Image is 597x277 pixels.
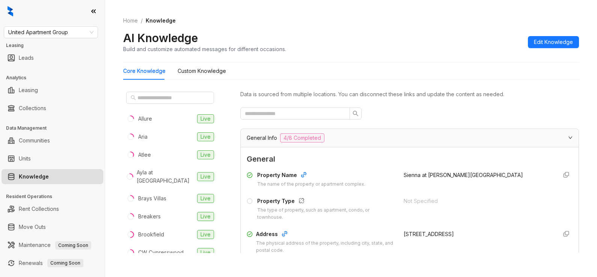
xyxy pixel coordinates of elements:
li: Communities [2,133,103,148]
div: Brays Villas [138,194,166,203]
span: Edit Knowledge [534,38,573,46]
li: Renewals [2,256,103,271]
a: Communities [19,133,50,148]
div: Address [256,230,395,240]
div: General Info4/8 Completed [241,129,579,147]
span: Live [197,132,214,141]
span: Live [197,150,214,159]
div: Not Specified [404,197,552,205]
li: Move Outs [2,219,103,235]
li: Maintenance [2,238,103,253]
li: Units [2,151,103,166]
div: The type of property, such as apartment, condo, or townhouse. [257,207,395,221]
h3: Data Management [6,125,105,132]
a: Leasing [19,83,38,98]
h3: Resident Operations [6,193,105,200]
button: Edit Knowledge [528,36,579,48]
a: Home [122,17,139,25]
span: General Info [247,134,277,142]
div: Aria [138,133,148,141]
li: Collections [2,101,103,116]
span: Live [197,212,214,221]
div: Property Name [257,171,365,181]
a: Move Outs [19,219,46,235]
div: The name of the property or apartment complex. [257,181,365,188]
a: Rent Collections [19,201,59,216]
span: Sienna at [PERSON_NAME][GEOGRAPHIC_DATA] [404,172,523,178]
span: expanded [568,135,573,140]
li: Rent Collections [2,201,103,216]
a: Units [19,151,31,166]
span: Live [197,114,214,123]
a: Knowledge [19,169,49,184]
span: search [353,110,359,117]
h2: AI Knowledge [123,31,198,45]
div: Ayla at [GEOGRAPHIC_DATA] [137,168,194,185]
span: Coming Soon [55,241,91,250]
a: RenewalsComing Soon [19,256,83,271]
h3: Leasing [6,42,105,49]
h3: Analytics [6,74,105,81]
a: Collections [19,101,46,116]
div: Brookfield [138,230,164,239]
span: Live [197,248,214,257]
span: 4/8 Completed [280,133,324,142]
div: Breakers [138,212,161,221]
li: Leads [2,50,103,65]
span: Knowledge [146,17,176,24]
div: [STREET_ADDRESS] [404,230,552,238]
span: Live [197,230,214,239]
span: Live [197,194,214,203]
div: Build and customize automated messages for different occasions. [123,45,286,53]
div: Custom Knowledge [178,67,226,75]
div: Data is sourced from multiple locations. You can disconnect these links and update the content as... [240,90,579,98]
img: logo [8,6,13,17]
div: Property Type [257,197,395,207]
div: The physical address of the property, including city, state, and postal code. [256,240,395,254]
span: General [247,153,573,165]
div: Allure [138,115,152,123]
span: Coming Soon [47,259,83,267]
div: Core Knowledge [123,67,166,75]
span: United Apartment Group [8,27,93,38]
li: Leasing [2,83,103,98]
div: CW Cypresswood [138,248,184,257]
div: Atlee [138,151,151,159]
li: Knowledge [2,169,103,184]
a: Leads [19,50,34,65]
span: Live [197,172,214,181]
li: / [141,17,143,25]
span: search [131,95,136,100]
